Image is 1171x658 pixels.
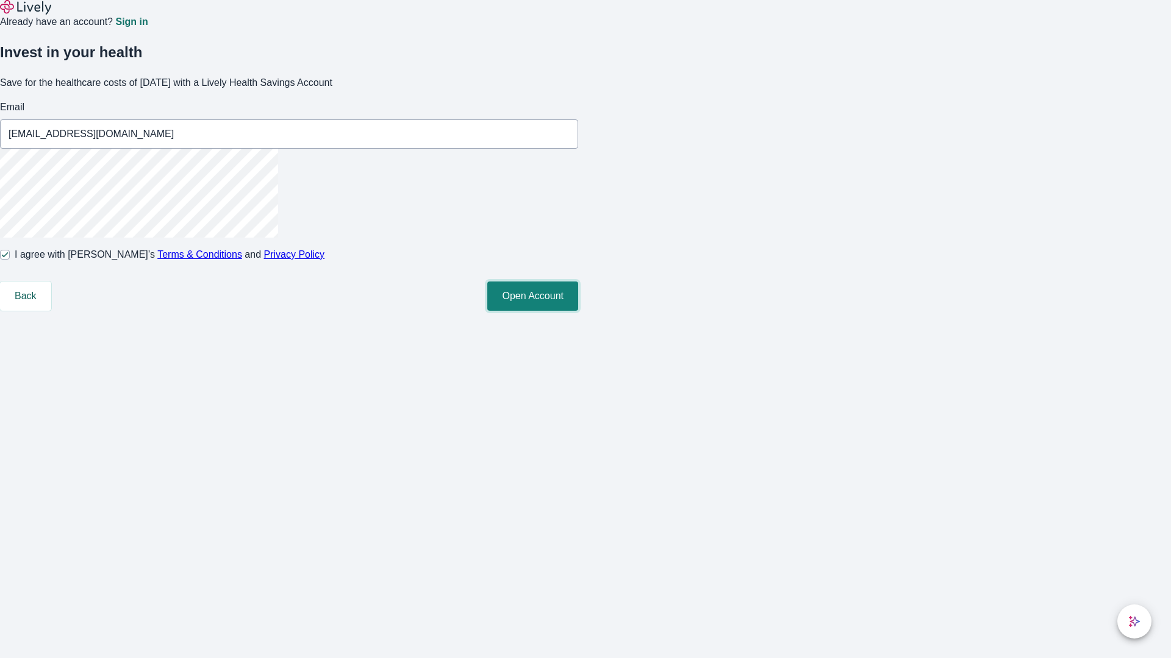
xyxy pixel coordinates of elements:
[15,247,324,262] span: I agree with [PERSON_NAME]’s and
[1117,604,1151,639] button: chat
[157,249,242,260] a: Terms & Conditions
[1128,615,1141,628] svg: Lively AI Assistant
[487,281,578,311] button: Open Account
[264,249,325,260] a: Privacy Policy
[115,17,148,27] a: Sign in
